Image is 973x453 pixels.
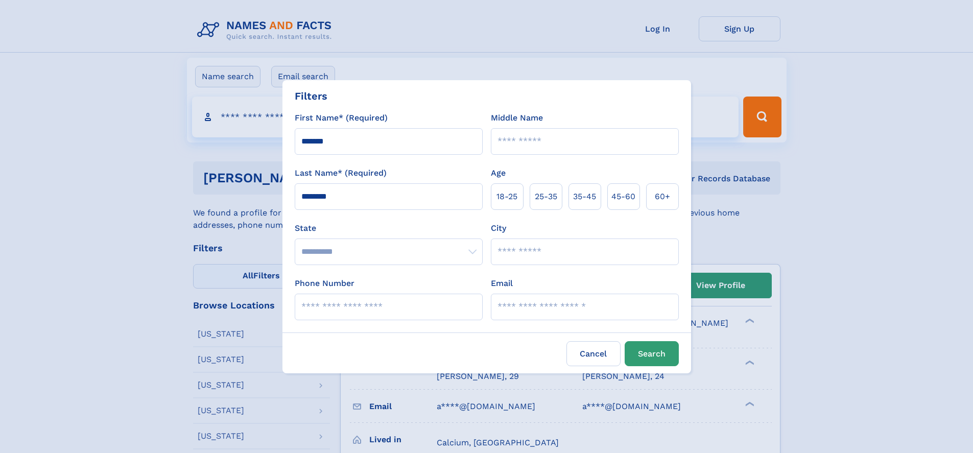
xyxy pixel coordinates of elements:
[295,222,483,234] label: State
[295,167,387,179] label: Last Name* (Required)
[491,277,513,290] label: Email
[535,190,557,203] span: 25‑35
[295,277,354,290] label: Phone Number
[491,167,506,179] label: Age
[566,341,621,366] label: Cancel
[496,190,517,203] span: 18‑25
[295,112,388,124] label: First Name* (Required)
[295,88,327,104] div: Filters
[625,341,679,366] button: Search
[655,190,670,203] span: 60+
[491,112,543,124] label: Middle Name
[611,190,635,203] span: 45‑60
[491,222,506,234] label: City
[573,190,596,203] span: 35‑45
